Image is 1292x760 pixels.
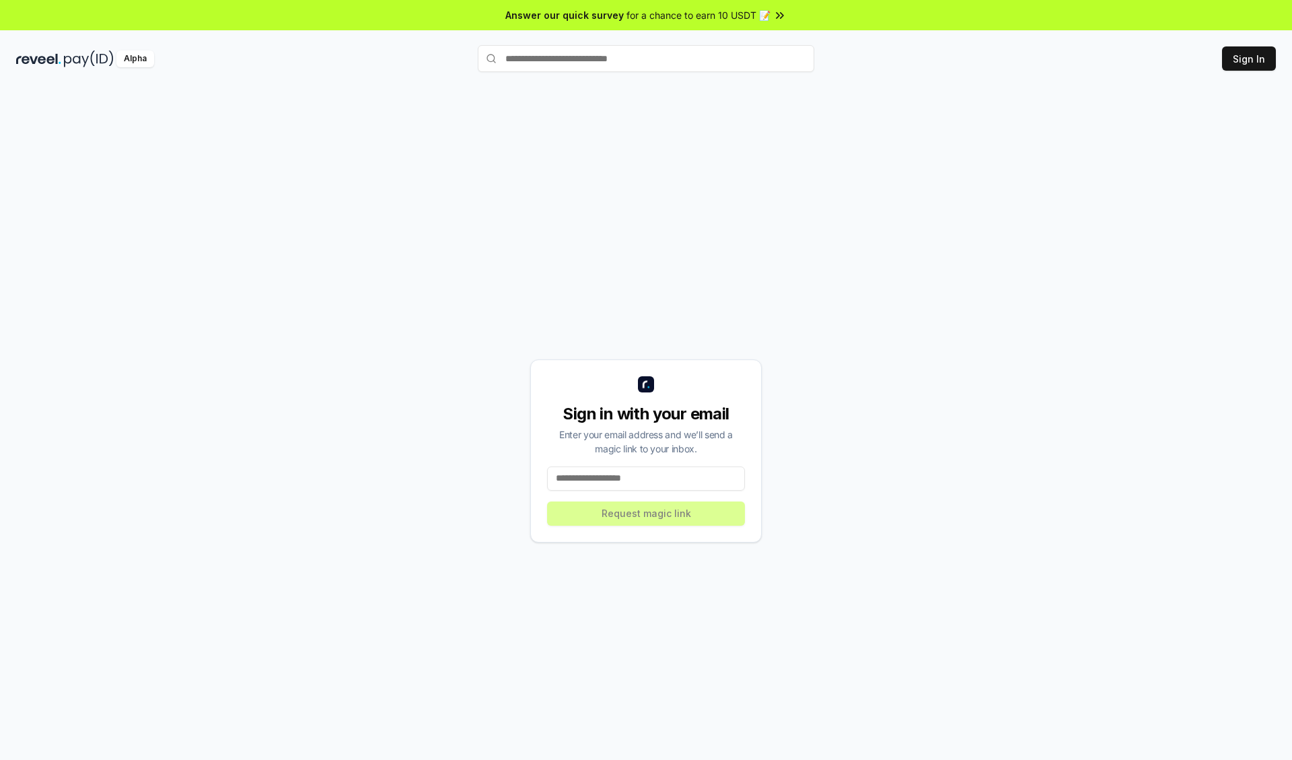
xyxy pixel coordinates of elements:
img: reveel_dark [16,50,61,67]
button: Sign In [1222,46,1276,71]
div: Sign in with your email [547,403,745,425]
div: Enter your email address and we’ll send a magic link to your inbox. [547,427,745,456]
span: Answer our quick survey [505,8,624,22]
span: for a chance to earn 10 USDT 📝 [626,8,770,22]
img: pay_id [64,50,114,67]
img: logo_small [638,376,654,392]
div: Alpha [116,50,154,67]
